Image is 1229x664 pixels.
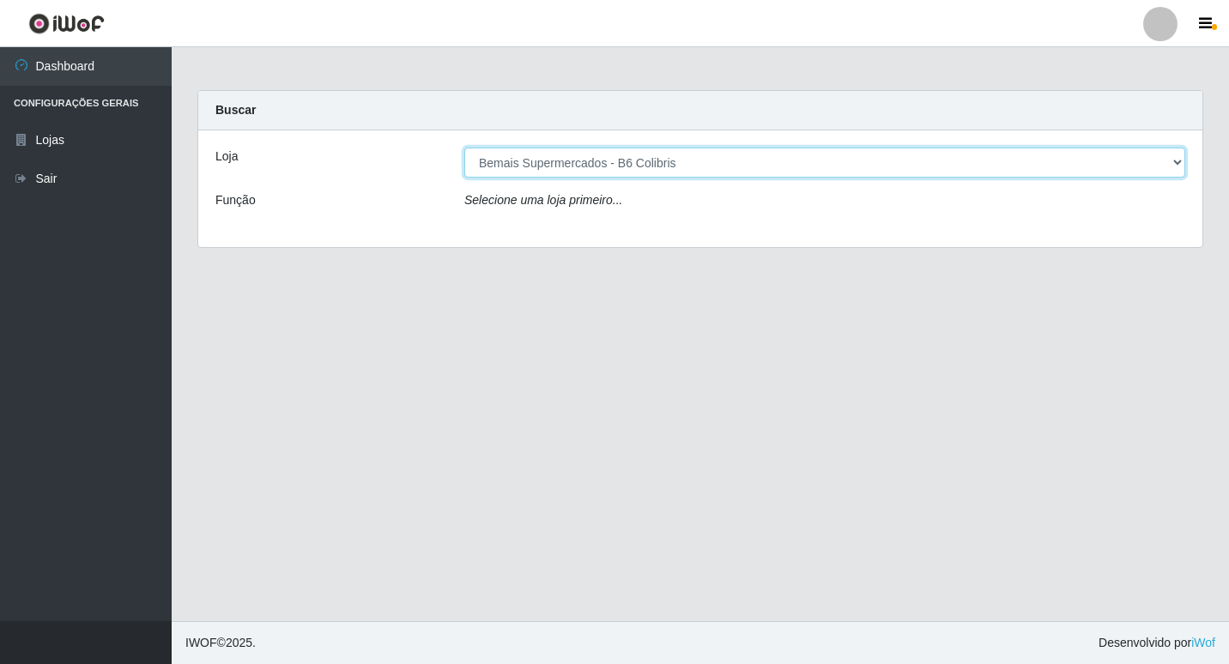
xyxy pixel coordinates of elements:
[215,191,256,209] label: Função
[185,634,256,652] span: © 2025 .
[215,148,238,166] label: Loja
[464,193,622,207] i: Selecione uma loja primeiro...
[1191,636,1215,649] a: iWof
[28,13,105,34] img: CoreUI Logo
[185,636,217,649] span: IWOF
[215,103,256,117] strong: Buscar
[1099,634,1215,652] span: Desenvolvido por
